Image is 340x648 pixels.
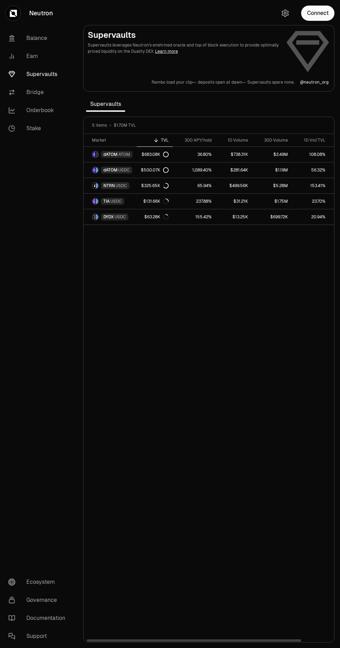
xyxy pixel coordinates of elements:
[155,49,178,54] a: Learn more
[252,147,292,162] a: $2.49M
[84,147,137,162] a: dATOM LogoATOM LogodATOMATOM
[137,147,173,162] a: $683.08K
[141,137,169,143] div: TVL
[93,167,95,173] img: dATOM Logo
[247,79,295,85] p: Supervaults spare none.
[96,183,98,188] img: USDC Logo
[103,167,118,173] span: dATOM
[300,79,329,85] p: @ neutron_org
[3,573,75,591] a: Ecosystem
[252,162,292,178] a: $1.19M
[3,47,75,65] a: Earn
[96,199,98,204] img: USDC Logo
[292,209,330,225] a: 20.94%
[88,42,280,54] p: Supervaults leverages Neutron's enshrined oracle and top of block execution to provide optimally ...
[173,147,216,162] a: 36.80%
[300,79,329,85] a: @neutron_org
[177,137,212,143] div: 30D APY/hold
[252,209,292,225] a: $699.72K
[216,162,252,178] a: $281.64K
[110,199,122,204] span: USDC
[93,199,95,204] img: TIA Logo
[84,178,137,193] a: NTRN LogoUSDC LogoNTRNUSDC
[3,83,75,101] a: Bridge
[118,167,130,173] span: USDC
[301,6,334,21] button: Connect
[216,178,252,193] a: $499.56K
[142,152,169,157] div: $683.08K
[3,29,75,47] a: Balance
[137,162,173,178] a: $500.07K
[114,214,126,220] span: USDC
[3,101,75,119] a: Orderbook
[137,194,173,209] a: $131.66K
[152,79,295,85] a: Rambo load your clip—deposits open at dawn—Supervaults spare none.
[292,147,330,162] a: 108.08%
[84,209,137,225] a: DYDX LogoUSDC LogoDYDXUSDC
[114,123,136,128] span: $1.70M TVL
[292,194,330,209] a: 23.70%
[96,152,98,157] img: ATOM Logo
[173,194,216,209] a: 237.88%
[173,209,216,225] a: 155.42%
[144,214,169,220] div: $63.28K
[143,199,169,204] div: $131.66K
[292,162,330,178] a: 56.32%
[92,137,133,143] div: Market
[152,79,196,85] p: Rambo load your clip—
[3,591,75,609] a: Governance
[88,30,280,41] h2: Supervaults
[93,152,95,157] img: dATOM Logo
[256,137,288,143] div: 30D Volume
[96,214,98,220] img: USDC Logo
[103,214,114,220] span: DYDX
[296,137,325,143] div: 1D Vol/TVL
[137,178,173,193] a: $325.65K
[3,119,75,137] a: Stake
[96,167,98,173] img: USDC Logo
[84,162,137,178] a: dATOM LogoUSDC LogodATOMUSDC
[216,209,252,225] a: $13.25K
[103,183,115,188] span: NTRN
[84,194,137,209] a: TIA LogoUSDC LogoTIAUSDC
[141,167,169,173] div: $500.07K
[252,178,292,193] a: $5.28M
[118,152,130,157] span: ATOM
[103,199,110,204] span: TIA
[252,194,292,209] a: $1.75M
[92,123,107,128] span: 5 items
[173,162,216,178] a: 1,089.40%
[116,183,127,188] span: USDC
[198,79,246,85] p: deposits open at dawn—
[93,214,95,220] img: DYDX Logo
[216,147,252,162] a: $738.31K
[103,152,118,157] span: dATOM
[93,183,95,188] img: NTRN Logo
[3,65,75,83] a: Supervaults
[216,194,252,209] a: $31.21K
[220,137,248,143] div: 1D Volume
[3,627,75,645] a: Support
[141,183,169,188] div: $325.65K
[173,178,216,193] a: 65.94%
[86,97,125,111] span: Supervaults
[137,209,173,225] a: $63.28K
[292,178,330,193] a: 153.41%
[3,609,75,627] a: Documentation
